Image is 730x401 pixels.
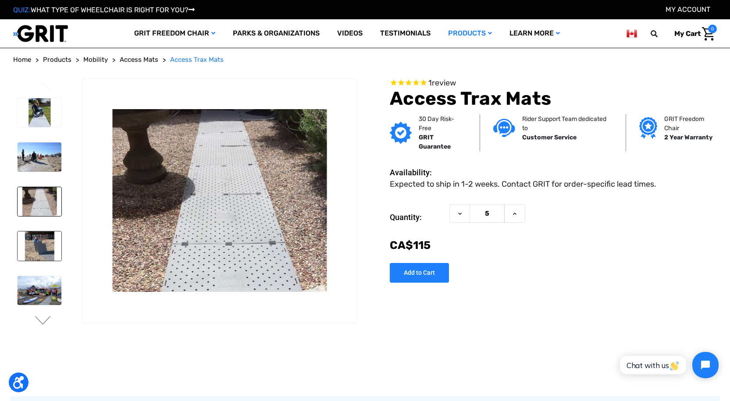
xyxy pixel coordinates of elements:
a: Account [666,5,710,14]
span: Mobility [83,56,108,64]
h1: Access Trax Mats [390,88,717,110]
a: Products [43,55,71,65]
img: Access Trax Mats [18,187,61,216]
img: Access Trax Mats [18,231,61,261]
input: Add to Cart [390,263,449,283]
strong: Customer Service [522,134,577,141]
span: Home [13,56,31,64]
img: Access Trax Mats [82,109,356,292]
a: Testimonials [371,19,439,48]
span: CA$‌115 [390,239,431,252]
img: ca.png [627,28,637,39]
a: GRIT Freedom Chair [125,19,224,48]
a: Videos [328,19,371,48]
button: Go to slide 6 of 6 [34,82,52,93]
img: Access Trax Mats [18,276,61,305]
strong: GRIT Guarantee [419,134,451,150]
a: QUIZ:WHAT TYPE OF WHEELCHAIR IS RIGHT FOR YOU? [13,6,195,14]
a: Home [13,55,31,65]
img: Access Trax Mats [18,142,61,172]
label: Quantity: [390,204,445,231]
span: 0 [708,25,717,33]
img: Grit freedom [639,117,657,139]
span: Access Mats [120,56,158,64]
strong: 2 Year Warranty [664,134,712,141]
p: Rider Support Team dedicated to [522,114,612,133]
a: Access Mats [120,55,158,65]
button: Go to slide 2 of 6 [34,316,52,326]
iframe: Tidio Chat [610,344,726,386]
a: Parks & Organizations [224,19,328,48]
a: Mobility [83,55,108,65]
dd: Expected to ship in 1-2 weeks. Contact GRIT for order-specific lead times. [390,178,656,190]
a: Cart with 0 items [668,25,717,43]
span: My Cart [674,29,701,38]
img: Cart [702,27,715,41]
nav: Breadcrumb [13,55,717,65]
span: review [432,78,456,88]
p: GRIT Freedom Chair [664,114,720,133]
span: QUIZ: [13,6,31,14]
img: Customer service [493,119,515,137]
a: Learn More [501,19,569,48]
img: Access Trax Mats [18,98,61,128]
img: GRIT All-Terrain Wheelchair and Mobility Equipment [13,25,68,43]
span: Products [43,56,71,64]
a: Products [439,19,501,48]
p: 30 Day Risk-Free [419,114,466,133]
span: 1 reviews [428,78,456,88]
span: Access Trax Mats [170,56,224,64]
dt: Availability: [390,167,445,178]
input: Search [655,25,668,43]
a: Access Trax Mats [170,55,224,65]
span: Rated 5.0 out of 5 stars 1 reviews [390,78,717,88]
img: GRIT Guarantee [390,122,412,144]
